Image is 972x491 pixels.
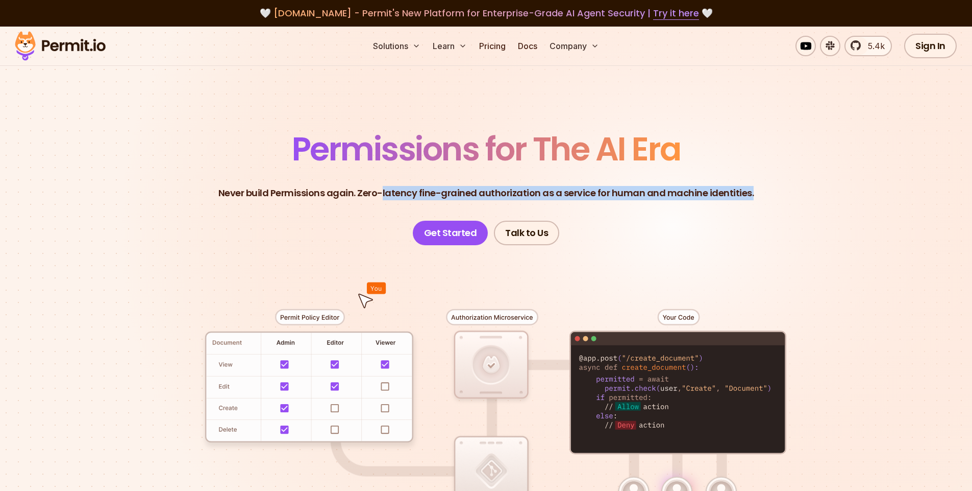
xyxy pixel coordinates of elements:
[475,36,510,56] a: Pricing
[514,36,541,56] a: Docs
[653,7,699,20] a: Try it here
[218,186,754,200] p: Never build Permissions again. Zero-latency fine-grained authorization as a service for human and...
[844,36,892,56] a: 5.4k
[904,34,957,58] a: Sign In
[292,126,681,172] span: Permissions for The AI Era
[545,36,603,56] button: Company
[10,29,110,63] img: Permit logo
[273,7,699,19] span: [DOMAIN_NAME] - Permit's New Platform for Enterprise-Grade AI Agent Security |
[494,221,559,245] a: Talk to Us
[413,221,488,245] a: Get Started
[369,36,425,56] button: Solutions
[429,36,471,56] button: Learn
[24,6,948,20] div: 🤍 🤍
[862,40,885,52] span: 5.4k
